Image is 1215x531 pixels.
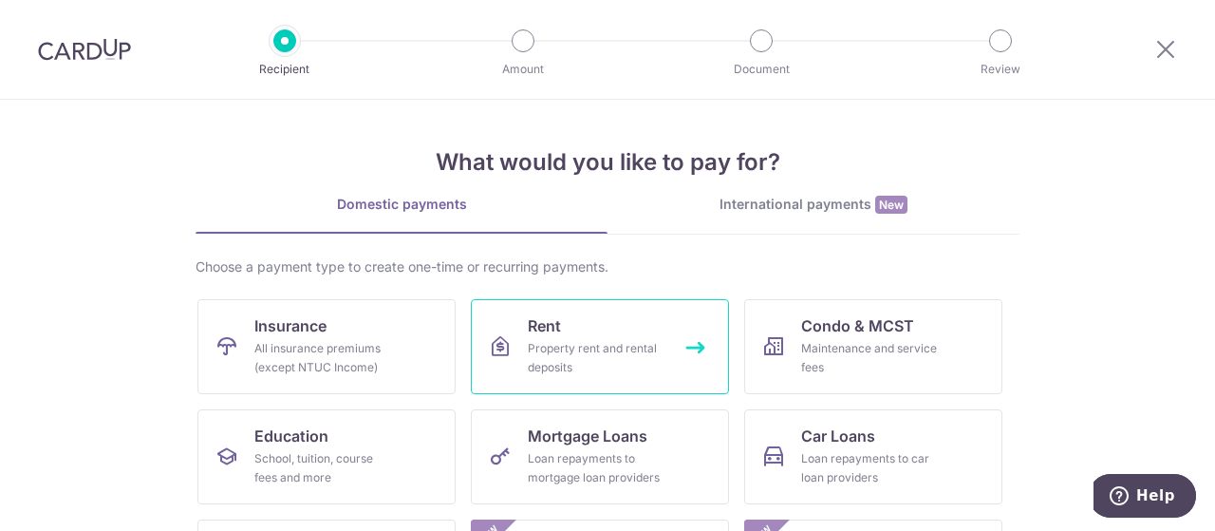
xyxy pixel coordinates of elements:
span: Rent [528,314,561,337]
div: Loan repayments to mortgage loan providers [528,449,664,487]
img: CardUp [38,38,131,61]
a: InsuranceAll insurance premiums (except NTUC Income) [197,299,456,394]
p: Document [691,60,832,79]
span: Car Loans [801,425,875,447]
div: School, tuition, course fees and more [254,449,391,487]
span: New [875,196,907,214]
p: Recipient [215,60,355,79]
a: RentProperty rent and rental deposits [471,299,729,394]
span: Help [43,13,82,30]
h4: What would you like to pay for? [196,145,1019,180]
div: Loan repayments to car loan providers [801,449,938,487]
div: Choose a payment type to create one-time or recurring payments. [196,257,1019,276]
div: Maintenance and service fees [801,339,938,377]
a: Mortgage LoansLoan repayments to mortgage loan providers [471,409,729,504]
span: Mortgage Loans [528,425,647,447]
span: Insurance [254,314,327,337]
a: Car LoansLoan repayments to car loan providers [744,409,1002,504]
div: Property rent and rental deposits [528,339,664,377]
div: All insurance premiums (except NTUC Income) [254,339,391,377]
iframe: Opens a widget where you can find more information [1093,474,1196,522]
div: Domestic payments [196,195,607,214]
a: Condo & MCSTMaintenance and service fees [744,299,1002,394]
a: EducationSchool, tuition, course fees and more [197,409,456,504]
div: International payments [607,195,1019,215]
span: Condo & MCST [801,314,914,337]
span: Education [254,425,328,447]
p: Amount [453,60,593,79]
p: Review [930,60,1071,79]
